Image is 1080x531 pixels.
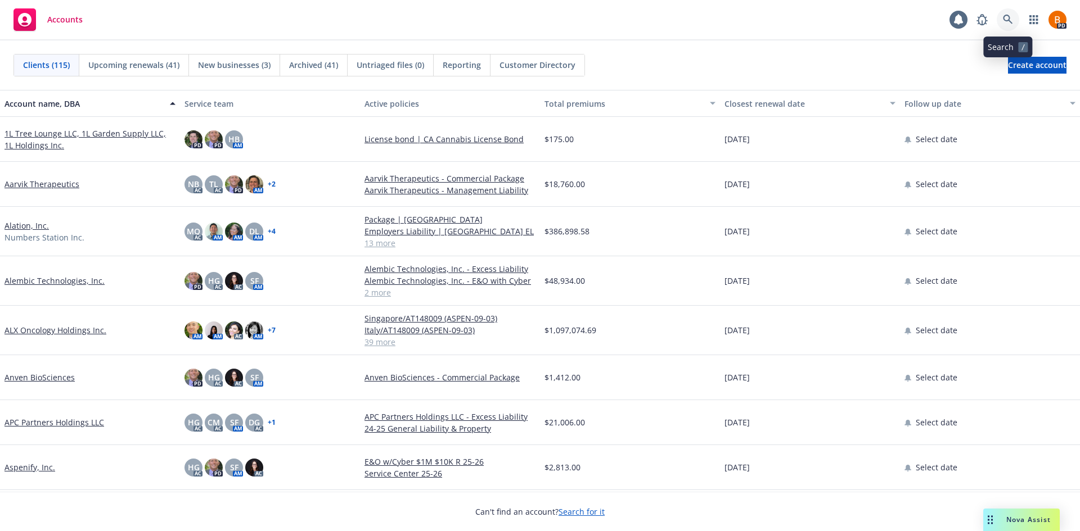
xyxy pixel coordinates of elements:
img: photo [184,369,202,387]
span: Reporting [443,59,481,71]
span: HG [208,275,220,287]
a: APC Partners Holdings LLC [4,416,104,428]
span: HG [188,461,200,473]
span: DG [249,416,260,428]
img: photo [184,321,202,339]
img: photo [245,321,263,339]
span: Select date [916,225,957,237]
a: 13 more [364,237,535,249]
a: Aarvik Therapeutics - Management Liability [364,184,535,196]
span: $1,412.00 [544,371,580,383]
span: Create account [1008,55,1066,76]
button: Service team [180,90,360,117]
img: photo [225,223,243,240]
span: SF [230,461,238,473]
a: Search for it [559,506,605,517]
span: Numbers Station Inc. [4,232,84,243]
a: Aspenify, Inc. [4,461,55,473]
span: $21,006.00 [544,416,585,428]
span: Archived (41) [289,59,338,71]
a: + 1 [268,419,276,426]
a: License bond | CA Cannabis License Bond [364,133,535,145]
button: Active policies [360,90,540,117]
div: Active policies [364,98,535,110]
div: Drag to move [983,509,997,531]
span: TL [209,178,218,190]
span: Nova Assist [1006,515,1051,524]
span: [DATE] [724,324,750,336]
img: photo [225,175,243,193]
a: Anven BioSciences - Commercial Package [364,371,535,383]
button: Nova Assist [983,509,1060,531]
button: Follow up date [900,90,1080,117]
span: $18,760.00 [544,178,585,190]
img: photo [205,321,223,339]
button: Total premiums [540,90,720,117]
span: SF [230,416,238,428]
span: [DATE] [724,133,750,145]
img: photo [245,175,263,193]
a: 1L Tree Lounge LLC, 1L Garden Supply LLC, 1L Holdings Inc. [4,128,175,151]
a: ALX Oncology Holdings Inc. [4,324,106,336]
a: E&O w/Cyber $1M $10K R 25-26 [364,456,535,468]
span: [DATE] [724,416,750,428]
span: DL [249,225,259,237]
div: Service team [184,98,355,110]
span: $175.00 [544,133,574,145]
span: [DATE] [724,461,750,473]
a: Italy/AT148009 (ASPEN-09-03) [364,324,535,336]
a: + 7 [268,327,276,334]
a: + 4 [268,228,276,235]
span: Select date [916,371,957,383]
a: Report a Bug [971,8,993,31]
img: photo [225,321,243,339]
span: $1,097,074.69 [544,324,596,336]
span: Select date [916,324,957,336]
img: photo [1048,11,1066,29]
span: MQ [187,225,200,237]
a: Switch app [1023,8,1045,31]
a: Create account [1008,57,1066,74]
div: Follow up date [904,98,1063,110]
img: photo [225,369,243,387]
span: Select date [916,133,957,145]
span: Can't find an account? [475,506,605,518]
span: [DATE] [724,275,750,287]
span: [DATE] [724,371,750,383]
span: [DATE] [724,225,750,237]
a: Employers Liability | [GEOGRAPHIC_DATA] EL [364,225,535,237]
span: $48,934.00 [544,275,585,287]
img: photo [205,130,223,148]
span: Untriaged files (0) [357,59,424,71]
div: Closest renewal date [724,98,883,110]
span: $386,898.58 [544,225,589,237]
img: photo [184,130,202,148]
span: HB [228,133,240,145]
a: 24-25 General Liability & Property [364,423,535,434]
span: Upcoming renewals (41) [88,59,179,71]
a: Alembic Technologies, Inc. - E&O with Cyber [364,275,535,287]
a: 2 more [364,287,535,298]
a: Aarvik Therapeutics - Commercial Package [364,173,535,184]
a: + 2 [268,181,276,188]
span: NB [188,178,199,190]
span: Accounts [47,15,83,24]
span: New businesses (3) [198,59,271,71]
span: HG [208,371,220,383]
span: CM [208,416,220,428]
a: Alation, Inc. [4,220,49,232]
span: Clients (115) [23,59,70,71]
span: Select date [916,275,957,287]
a: Service Center 25-26 [364,468,535,479]
a: Aarvik Therapeutics [4,178,79,190]
img: photo [245,459,263,476]
img: photo [205,223,223,240]
div: Account name, DBA [4,98,163,110]
a: Alembic Technologies, Inc. [4,275,105,287]
span: $2,813.00 [544,461,580,473]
